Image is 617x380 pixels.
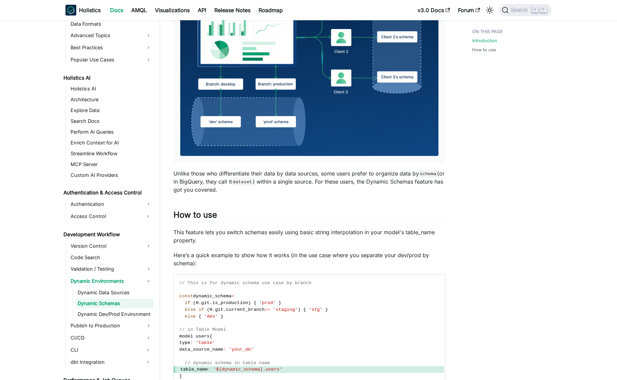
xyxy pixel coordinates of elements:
[210,307,212,312] span: H
[248,300,251,305] span: )
[309,307,323,312] span: 'stg'
[223,307,226,312] span: .
[303,307,306,312] span: {
[212,300,248,305] span: is_production
[213,367,282,372] span: '${dynamic_schema}.users'
[215,307,223,312] span: git
[298,307,300,312] span: )
[207,307,210,312] span: (
[204,314,218,319] span: 'dev'
[179,327,226,332] span: // in Table Model
[173,251,445,267] p: Here’s a quick example to show how it works (in the use case where you separate your dev/prod by ...
[69,170,154,180] a: Custom AI Providers
[179,280,312,286] span: // This is for dynamic schema use case by branch
[61,188,154,197] a: Authentication & Access Control
[509,7,532,13] span: Search
[472,37,497,44] a: Introduction
[69,19,154,29] a: Data Formats
[210,300,212,305] span: .
[69,357,142,368] a: dbt Integration
[69,95,154,104] a: Architecture
[65,5,76,16] img: Holistics
[226,307,265,312] span: current_branch
[65,5,101,16] a: HolisticsHolistics
[69,199,154,210] a: Authentication
[151,5,194,16] a: Visualizations
[229,347,253,352] span: 'your_db'
[127,5,151,16] a: AMQL
[194,5,210,16] a: API
[69,127,154,137] a: Perform AI Queries
[499,4,552,16] button: Search (Command+K)
[210,5,254,16] a: Release Notes
[142,345,154,355] button: Expand sidebar category 'CLI'
[265,307,270,312] span: ==
[69,138,154,147] a: Enrich Context for AI
[173,169,445,194] p: Unlike those who differentiate their data by data sources, some users prefer to organize data by ...
[179,294,193,299] span: const
[76,299,154,308] a: Dynamic Schemas
[69,30,154,41] a: Advanced Topics
[61,230,154,239] a: Development Workflow
[232,179,253,185] code: dataset
[142,357,154,368] button: Expand sidebar category 'dbt Integration'
[259,300,276,305] span: 'prod'
[142,211,154,222] button: Expand sidebar category 'Access Control'
[223,347,226,352] span: :
[210,334,212,339] span: {
[220,314,223,319] span: }
[69,241,154,251] a: Version Control
[69,276,154,287] a: Dynamic Environments
[212,307,215,312] span: .
[69,149,154,158] a: Streamline Workflow
[76,288,154,297] a: Dynamic Data Sources
[185,300,190,305] span: if
[180,367,208,372] span: table_name
[69,264,154,274] a: Validation / Testing
[472,47,496,53] a: How to use
[198,314,201,319] span: {
[208,367,211,372] span: :
[185,307,196,312] span: else
[173,228,445,244] p: This feature lets you switch schemas easily using basic string interpolation in your model's tabl...
[69,116,154,126] a: Search Docs
[76,309,154,319] a: Dynamic Dev/Prod Environment
[69,345,142,355] a: CLI
[179,374,182,379] span: }
[196,300,198,305] span: H
[190,340,193,345] span: :
[278,300,281,305] span: }
[540,7,547,13] kbd: K
[532,7,538,13] kbd: ⌘
[201,300,209,305] span: git
[69,54,154,65] a: Popular Use Cases
[185,360,270,365] span: // dynamic schema in table name
[198,307,204,312] span: if
[179,334,210,339] span: model users
[69,160,154,169] a: MCP Server
[419,170,437,177] code: schema
[106,5,127,16] a: Docs
[484,5,495,16] button: Switch between dark and light mode (currently light mode)
[69,332,154,343] a: CI/CD
[253,300,256,305] span: {
[185,314,196,319] span: else
[61,73,154,83] a: Holistics AI
[273,307,298,312] span: 'staging'
[196,340,215,345] span: 'table'
[179,340,190,345] span: type
[79,6,101,14] b: Holistics
[69,84,154,93] a: Holistics AI
[69,211,142,222] a: Access Control
[173,210,445,223] h2: How to use
[454,5,484,16] a: Forum
[69,106,154,115] a: Explore Data
[69,253,154,262] a: Code Search
[254,5,287,16] a: Roadmap
[69,320,154,331] a: Publish to Production
[413,5,454,16] a: v3.0 Docs
[232,294,234,299] span: =
[198,300,201,305] span: .
[325,307,328,312] span: }
[69,42,154,53] a: Best Practices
